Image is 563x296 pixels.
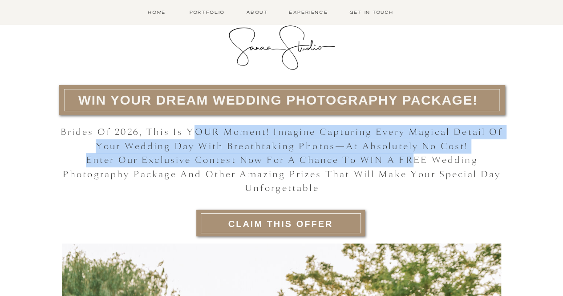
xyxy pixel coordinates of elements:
a: CLAIM THIS OFFER [212,215,349,231]
h1: Win Your Dream Wedding Photography Package! [65,90,491,110]
a: Experience [287,8,330,16]
a: Get in Touch [347,8,396,16]
a: About [244,8,270,16]
a: Home [143,8,171,16]
a: Portfolio [188,8,227,16]
h3: Brides of 2026, this is YOUR moment! Imagine capturing every magical detail of your wedding day w... [59,125,505,199]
